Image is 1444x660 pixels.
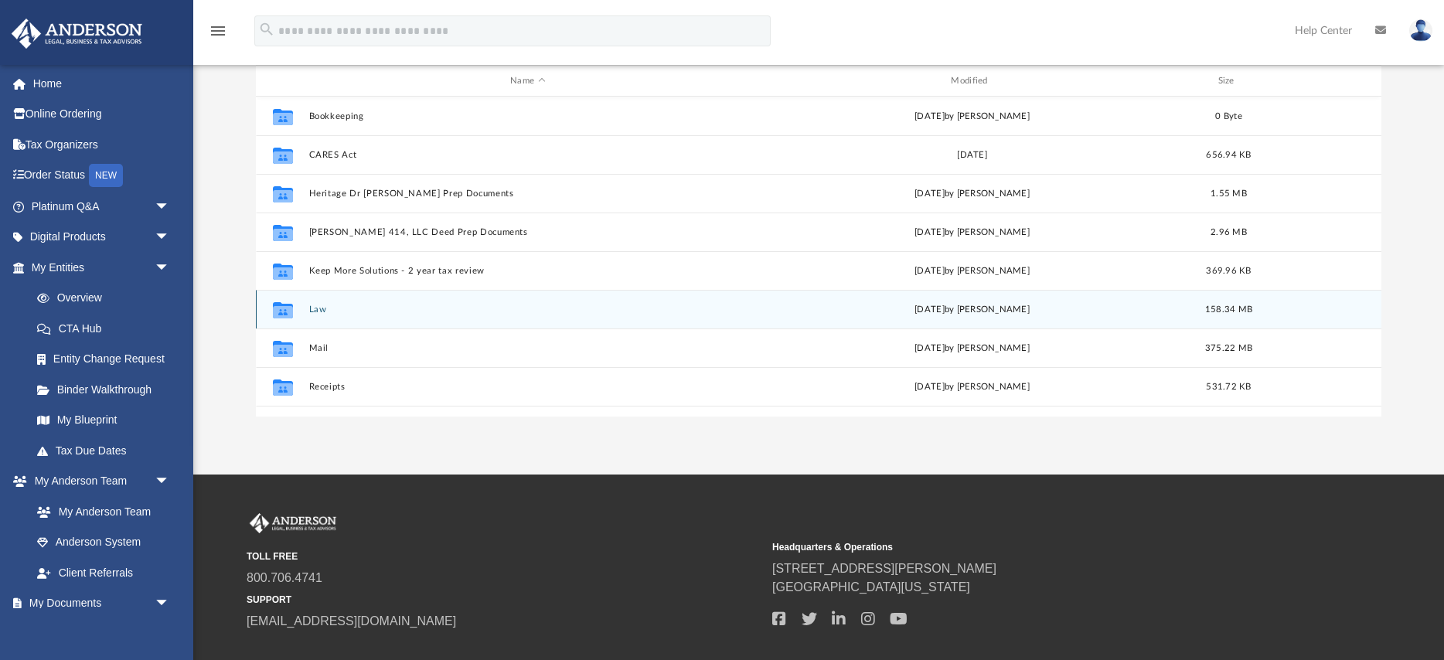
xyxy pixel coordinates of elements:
img: User Pic [1409,19,1432,42]
button: Receipts [308,382,746,392]
span: 158.34 MB [1205,305,1252,314]
a: Digital Productsarrow_drop_down [11,222,193,253]
div: [DATE] by [PERSON_NAME] [753,187,1190,201]
div: id [263,74,301,88]
div: [DATE] by [PERSON_NAME] [753,342,1190,356]
span: arrow_drop_down [155,252,186,284]
img: Anderson Advisors Platinum Portal [7,19,147,49]
div: [DATE] by [PERSON_NAME] [753,380,1190,394]
button: CARES Act [308,150,746,160]
button: [PERSON_NAME] 414, LLC Deed Prep Documents [308,227,746,237]
span: arrow_drop_down [155,222,186,253]
span: 1.55 MB [1211,189,1247,198]
a: [STREET_ADDRESS][PERSON_NAME] [772,562,996,575]
button: Mail [308,343,746,353]
a: Entity Change Request [22,344,193,375]
div: [DATE] by [PERSON_NAME] [753,303,1190,317]
span: arrow_drop_down [155,191,186,223]
div: NEW [89,164,123,187]
div: Modified [753,74,1191,88]
a: Anderson System [22,527,186,558]
span: 369.96 KB [1206,267,1251,275]
a: My Blueprint [22,405,186,436]
div: id [1266,74,1374,88]
small: SUPPORT [247,593,761,607]
a: My Entitiesarrow_drop_down [11,252,193,283]
a: CTA Hub [22,313,193,344]
button: Keep More Solutions - 2 year tax review [308,266,746,276]
div: [DATE] by [PERSON_NAME] [753,110,1190,124]
a: Overview [22,283,193,314]
button: Bookkeeping [308,111,746,121]
div: [DATE] [753,148,1190,162]
a: [EMAIL_ADDRESS][DOMAIN_NAME] [247,614,456,628]
button: Heritage Dr [PERSON_NAME] Prep Documents [308,189,746,199]
div: [DATE] by [PERSON_NAME] [753,264,1190,278]
div: grid [256,97,1381,417]
div: [DATE] by [PERSON_NAME] [753,226,1190,240]
a: Tax Organizers [11,129,193,160]
a: My Anderson Team [22,496,178,527]
span: 656.94 KB [1206,151,1251,159]
div: Name [308,74,746,88]
span: 375.22 MB [1205,344,1252,352]
a: Online Ordering [11,99,193,130]
span: 2.96 MB [1211,228,1247,236]
i: search [258,21,275,38]
a: menu [209,29,227,40]
i: menu [209,22,227,40]
a: Order StatusNEW [11,160,193,192]
small: Headquarters & Operations [772,540,1287,554]
a: My Documentsarrow_drop_down [11,588,186,619]
button: Law [308,304,746,315]
a: [GEOGRAPHIC_DATA][US_STATE] [772,580,970,594]
img: Anderson Advisors Platinum Portal [247,513,339,533]
a: Client Referrals [22,557,186,588]
div: Size [1197,74,1259,88]
a: Platinum Q&Aarrow_drop_down [11,191,193,222]
a: Binder Walkthrough [22,374,193,405]
a: My Anderson Teamarrow_drop_down [11,466,186,497]
a: 800.706.4741 [247,571,322,584]
a: Home [11,68,193,99]
small: TOLL FREE [247,549,761,563]
span: arrow_drop_down [155,588,186,620]
a: Tax Due Dates [22,435,193,466]
span: 531.72 KB [1206,383,1251,391]
span: arrow_drop_down [155,466,186,498]
span: 0 Byte [1215,112,1242,121]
